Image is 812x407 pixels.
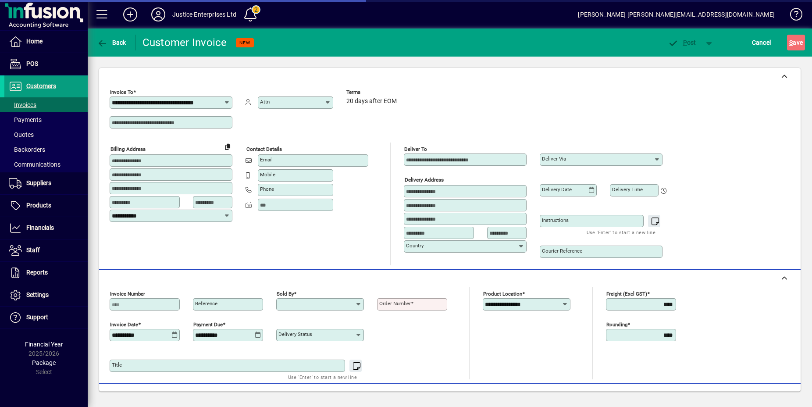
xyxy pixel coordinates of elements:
a: Payments [4,112,88,127]
a: Financials [4,217,88,239]
span: POS [26,60,38,67]
a: Invoices [4,97,88,112]
mat-label: Product location [483,291,522,297]
span: Backorders [9,146,45,153]
span: Staff [26,246,40,253]
a: Support [4,307,88,328]
span: NEW [239,40,250,46]
mat-label: Phone [260,186,274,192]
span: Financial Year [25,341,63,348]
div: [PERSON_NAME] [PERSON_NAME][EMAIL_ADDRESS][DOMAIN_NAME] [578,7,775,21]
mat-label: Payment due [193,321,223,328]
span: 20 days after EOM [346,98,397,105]
span: Back [97,39,126,46]
mat-label: Deliver To [404,146,427,152]
a: Quotes [4,127,88,142]
span: Payments [9,116,42,123]
span: S [789,39,793,46]
mat-label: Delivery status [278,331,312,337]
mat-label: Deliver via [542,156,566,162]
div: Customer Invoice [142,36,227,50]
span: ave [789,36,803,50]
span: P [683,39,687,46]
button: Add [116,7,144,22]
button: Product [737,388,781,404]
span: Product [741,389,776,403]
span: Communications [9,161,61,168]
span: Financials [26,224,54,231]
button: Copy to Delivery address [221,139,235,154]
a: Reports [4,262,88,284]
span: Settings [26,291,49,298]
span: Products [26,202,51,209]
mat-label: Order number [379,300,411,307]
span: ost [668,39,696,46]
span: Reports [26,269,48,276]
mat-label: Reference [195,300,217,307]
button: Product History [496,388,548,404]
mat-label: Delivery time [612,186,643,193]
span: Quotes [9,131,34,138]
a: Home [4,31,88,53]
mat-label: Invoice To [110,89,133,95]
mat-label: Delivery date [542,186,572,193]
a: Staff [4,239,88,261]
a: Products [4,195,88,217]
button: Profile [144,7,172,22]
span: Home [26,38,43,45]
button: Back [95,35,128,50]
mat-label: Attn [260,99,270,105]
mat-label: Rounding [606,321,627,328]
span: Cancel [752,36,771,50]
mat-label: Freight (excl GST) [606,291,647,297]
mat-label: Invoice date [110,321,138,328]
span: Customers [26,82,56,89]
mat-label: Invoice number [110,291,145,297]
mat-label: Mobile [260,171,275,178]
app-page-header-button: Back [88,35,136,50]
span: Product History [499,389,544,403]
span: Invoices [9,101,36,108]
mat-label: Title [112,362,122,368]
mat-hint: Use 'Enter' to start a new line [288,372,357,382]
mat-hint: Use 'Enter' to start a new line [587,227,655,237]
span: Package [32,359,56,366]
mat-label: Email [260,157,273,163]
span: Support [26,314,48,321]
a: Suppliers [4,172,88,194]
a: Settings [4,284,88,306]
button: Post [663,35,701,50]
mat-label: Instructions [542,217,569,223]
a: POS [4,53,88,75]
a: Communications [4,157,88,172]
a: Backorders [4,142,88,157]
mat-label: Country [406,243,424,249]
button: Save [787,35,805,50]
span: Terms [346,89,399,95]
mat-label: Courier Reference [542,248,582,254]
a: Knowledge Base [784,2,801,30]
span: Suppliers [26,179,51,186]
div: Justice Enterprises Ltd [172,7,236,21]
mat-label: Sold by [277,291,294,297]
button: Cancel [750,35,773,50]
